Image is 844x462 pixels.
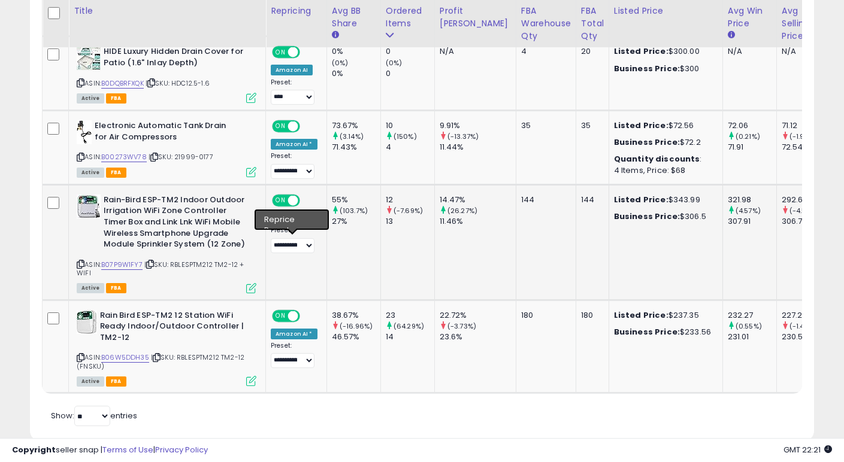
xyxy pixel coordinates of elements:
div: Ordered Items [386,5,429,30]
div: 71.43% [332,142,380,153]
small: (-1.96%) [789,132,818,141]
div: 12 [386,194,434,205]
small: Avg BB Share. [332,30,339,41]
div: N/A [782,46,821,57]
div: 11.44% [440,142,516,153]
div: 71.91 [728,142,776,153]
div: 180 [581,310,600,321]
div: 22.72% [440,310,516,321]
div: 306.72 [782,216,830,227]
span: OFF [298,195,317,205]
div: 231.01 [728,332,776,342]
b: Listed Price: [614,120,668,131]
a: Terms of Use [102,444,153,455]
b: Business Price: [614,136,680,148]
small: (0.21%) [736,132,760,141]
div: Preset: [271,152,317,179]
div: $72.56 [614,120,713,131]
div: 0% [332,46,380,57]
b: HIDE Luxury Hidden Drain Cover for Patio (1.6" Inlay Depth) [104,46,249,71]
div: 0% [332,68,380,79]
a: B00273WV78 [101,152,147,162]
span: OFF [298,311,317,321]
small: (150%) [394,132,417,141]
span: Show: entries [51,410,137,421]
small: (64.29%) [394,321,424,331]
div: Profit [PERSON_NAME] [440,5,511,30]
div: : [614,154,713,165]
span: ON [273,311,288,321]
strong: Copyright [12,444,56,455]
small: (-16.96%) [340,321,373,331]
img: 51ekswFfRvL._SL40_.jpg [77,194,101,218]
span: All listings currently available for purchase on Amazon [77,93,104,104]
div: Amazon AI * [271,139,317,150]
div: 180 [521,310,567,321]
div: 321.98 [728,194,776,205]
div: 14 [386,332,434,342]
span: FBA [106,283,126,293]
b: Rain-Bird ESP-TM2 Indoor Outdoor Irrigation WiFi Zone Controller Timer Box and Link Lnk WiFi Mobi... [104,194,249,253]
div: 144 [581,194,600,205]
a: B06W5DDH35 [101,352,149,363]
span: All listings currently available for purchase on Amazon [77,283,104,293]
div: 71.12 [782,120,830,131]
div: 14.47% [440,194,516,205]
div: 13 [386,216,434,227]
b: Rain Bird ESP-TM2 12 Station WiFi Ready Indoor/Outdoor Controller | TM2-12 [100,310,246,346]
small: (4.57%) [736,206,761,215]
small: (3.14%) [340,132,364,141]
div: Preset: [271,342,317,369]
div: $72.2 [614,137,713,148]
span: FBA [106,376,126,387]
div: FBA Warehouse Qty [521,5,571,42]
div: ASIN: [77,194,256,292]
div: 35 [581,120,600,131]
span: ON [273,195,288,205]
div: 292.66 [782,194,830,205]
a: B07P9W1FY7 [101,260,143,270]
div: 27% [332,216,380,227]
span: | SKU: RBLESPTM212 TM2-12 (FNSKU) [77,352,244,370]
div: seller snap | | [12,445,208,456]
div: Repricing [271,5,322,17]
div: Amazon AI [271,65,313,75]
div: Amazon AI * [271,213,317,224]
b: Listed Price: [614,309,668,321]
div: $237.35 [614,310,713,321]
div: 55% [332,194,380,205]
div: ASIN: [77,120,256,176]
div: Avg Win Price [728,5,772,30]
div: 11.46% [440,216,516,227]
span: | SKU: HDC12.5-1.6 [146,78,210,88]
span: All listings currently available for purchase on Amazon [77,376,104,387]
div: 72.06 [728,120,776,131]
small: (103.7%) [340,206,368,215]
small: (-1.42%) [789,321,817,331]
div: 72.54 [782,142,830,153]
span: ON [273,47,288,57]
div: Listed Price [614,5,718,17]
div: 144 [521,194,567,205]
div: N/A [728,46,767,57]
span: | SKU: RBLESPTM212 TM2-12 + WIFI [77,260,244,278]
div: Preset: [271,226,317,253]
small: (26.27%) [447,206,477,215]
a: Privacy Policy [155,444,208,455]
small: (-4.58%) [789,206,819,215]
span: FBA [106,93,126,104]
div: $233.56 [614,327,713,338]
div: Preset: [271,78,317,105]
img: 514f3iXYi6L._SL40_.jpg [77,310,97,334]
span: All listings currently available for purchase on Amazon [77,168,104,178]
div: ASIN: [77,310,256,385]
img: 5129+NJd3vL._SL40_.jpg [77,46,101,70]
div: 35 [521,120,567,131]
small: (0.55%) [736,321,762,331]
small: (-13.37%) [447,132,479,141]
div: 0 [386,68,434,79]
div: 73.67% [332,120,380,131]
div: 23.6% [440,332,516,342]
div: 4 Items, Price: $68 [614,165,713,176]
b: Listed Price: [614,194,668,205]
